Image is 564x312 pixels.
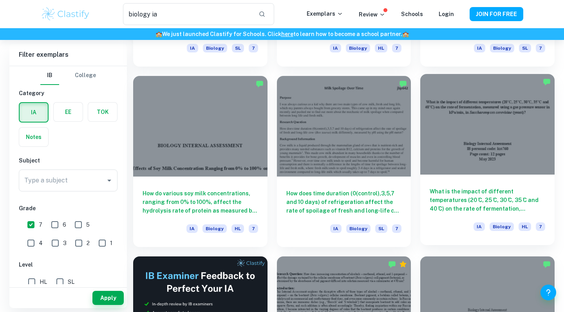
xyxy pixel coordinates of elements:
[430,187,545,213] h6: What is the impact of different temperatures (20 ̊C, 25 ̊C, 30 ̊C, 35 ̊C and 40 ̊C) on the rate o...
[88,103,117,121] button: TOK
[2,30,562,38] h6: We just launched Clastify for Schools. Click to learn how to become a school partner.
[231,224,244,233] span: HL
[281,31,293,37] a: here
[519,222,531,231] span: HL
[392,224,401,233] span: 7
[75,66,96,85] button: College
[86,220,90,229] span: 5
[375,224,387,233] span: SL
[392,44,401,52] span: 7
[63,239,67,247] span: 3
[249,44,258,52] span: 7
[536,222,545,231] span: 7
[39,220,42,229] span: 7
[20,103,48,122] button: IA
[402,31,409,37] span: 🏫
[133,76,268,247] a: How do various soy milk concentrations, ranging from 0% to 100%, affect the hydrolysis rate of pr...
[19,204,117,213] h6: Grade
[54,103,83,121] button: EE
[540,285,556,300] button: Help and Feedback
[474,222,485,231] span: IA
[232,44,244,52] span: SL
[490,222,514,231] span: Biology
[346,44,370,52] span: Biology
[110,239,112,247] span: 1
[474,44,485,52] span: IA
[543,78,551,86] img: Marked
[19,260,117,269] h6: Level
[330,44,341,52] span: IA
[203,44,227,52] span: Biology
[63,220,66,229] span: 6
[68,278,74,286] span: SL
[41,6,90,22] img: Clastify logo
[543,260,551,268] img: Marked
[490,44,514,52] span: Biology
[330,224,342,233] span: IA
[359,10,385,19] p: Review
[286,189,402,215] h6: How does time duration (0(control),3,5,7 and 10 days) of refrigeration affect the rate of spoilag...
[470,7,523,21] button: JOIN FOR FREE
[420,76,555,247] a: What is the impact of different temperatures (20 ̊C, 25 ̊C, 30 ̊C, 35 ̊C and 40 ̊C) on the rate o...
[307,9,343,18] p: Exemplars
[40,66,96,85] div: Filter type choice
[401,11,423,17] a: Schools
[346,224,371,233] span: Biology
[256,80,264,88] img: Marked
[123,3,252,25] input: Search for any exemplars...
[19,128,48,146] button: Notes
[277,76,411,247] a: How does time duration (0(control),3,5,7 and 10 days) of refrigeration affect the rate of spoilag...
[104,175,115,186] button: Open
[187,44,198,52] span: IA
[536,44,545,52] span: 7
[9,44,127,66] h6: Filter exemplars
[39,239,43,247] span: 4
[87,239,90,247] span: 2
[155,31,162,37] span: 🏫
[40,278,47,286] span: HL
[375,44,387,52] span: HL
[249,224,258,233] span: 7
[202,224,227,233] span: Biology
[399,80,407,88] img: Marked
[439,11,454,17] a: Login
[19,156,117,165] h6: Subject
[40,66,59,85] button: IB
[399,260,407,268] div: Premium
[519,44,531,52] span: SL
[19,89,117,97] h6: Category
[143,189,258,215] h6: How do various soy milk concentrations, ranging from 0% to 100%, affect the hydrolysis rate of pr...
[388,260,396,268] img: Marked
[186,224,198,233] span: IA
[92,291,124,305] button: Apply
